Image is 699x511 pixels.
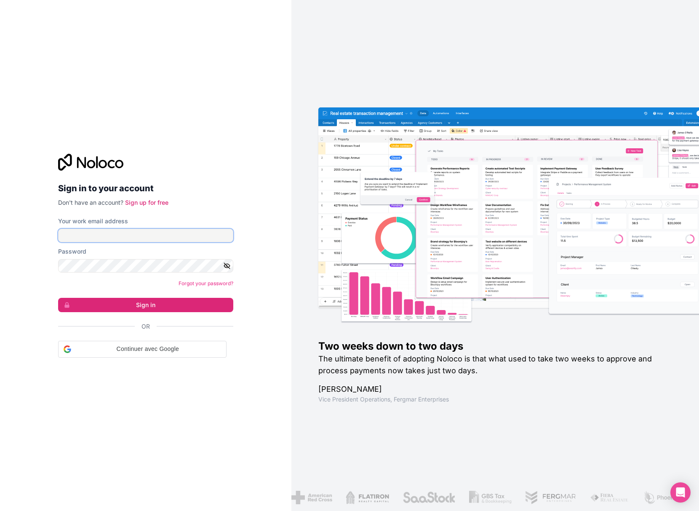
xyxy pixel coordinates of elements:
[288,491,329,504] img: /assets/american-red-cross-BAupjrZR.png
[318,383,672,395] h1: [PERSON_NAME]
[318,353,672,377] h2: The ultimate benefit of adopting Noloco is that what used to take two weeks to approve and proces...
[125,199,168,206] a: Sign up for free
[58,181,233,196] h2: Sign in to your account
[141,322,150,331] span: Or
[670,482,691,503] div: Open Intercom Messenger
[466,491,509,504] img: /assets/gbstax-C-GtDUiK.png
[318,395,672,404] h1: Vice President Operations , Fergmar Enterprises
[58,341,227,358] div: Continuer avec Google
[318,340,672,353] h1: Two weeks down to two days
[58,298,233,312] button: Sign in
[523,491,574,504] img: /assets/fergmar-CudnrXN5.png
[58,259,233,273] input: Password
[179,280,233,286] a: Forgot your password?
[58,247,86,256] label: Password
[587,491,627,504] img: /assets/fiera-fwj2N5v4.png
[640,491,686,504] img: /assets/phoenix-BREaitsQ.png
[58,199,123,206] span: Don't have an account?
[58,229,233,242] input: Email address
[75,345,221,353] span: Continuer avec Google
[400,491,453,504] img: /assets/saastock-C6Zbiodz.png
[343,491,387,504] img: /assets/flatiron-C8eUkumj.png
[58,217,128,225] label: Your work email address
